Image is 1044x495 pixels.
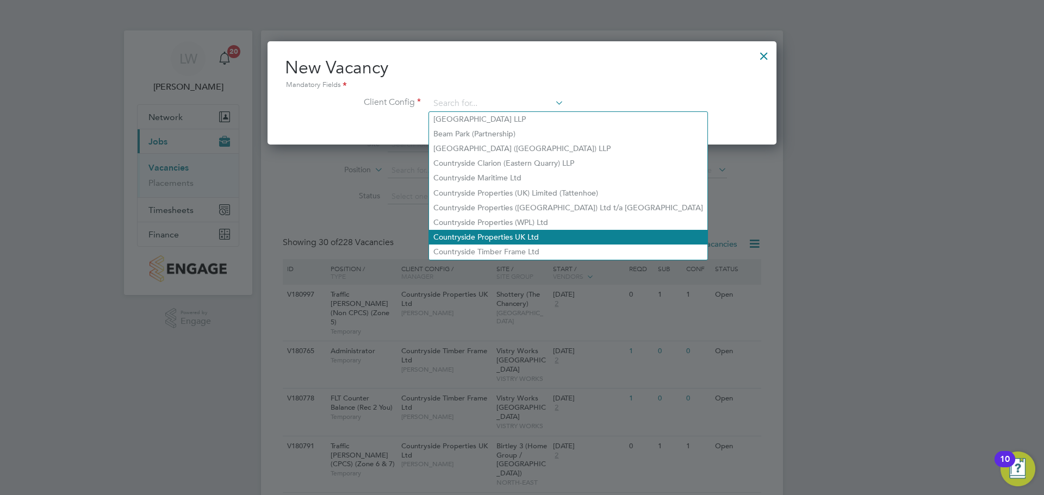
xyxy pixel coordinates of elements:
[429,127,707,141] li: Beam Park (Partnership)
[429,230,707,245] li: Countryside Properties UK Ltd
[285,79,759,91] div: Mandatory Fields
[429,245,707,259] li: Countryside Timber Frame Ltd
[429,112,707,127] li: [GEOGRAPHIC_DATA] LLP
[430,96,564,112] input: Search for...
[429,141,707,156] li: [GEOGRAPHIC_DATA] ([GEOGRAPHIC_DATA]) LLP
[429,200,707,215] li: Countryside Properties ([GEOGRAPHIC_DATA]) Ltd t/a [GEOGRAPHIC_DATA]
[285,97,421,108] label: Client Config
[285,57,759,91] h2: New Vacancy
[429,215,707,230] li: Countryside Properties (WPL) Ltd
[429,156,707,171] li: Countryside Clarion (Eastern Quarry) LLP
[1000,452,1035,486] button: Open Resource Center, 10 new notifications
[429,186,707,200] li: Countryside Properties (UK) Limited (Tattenhoe)
[1000,459,1010,473] div: 10
[429,171,707,185] li: Countryside Maritime Ltd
